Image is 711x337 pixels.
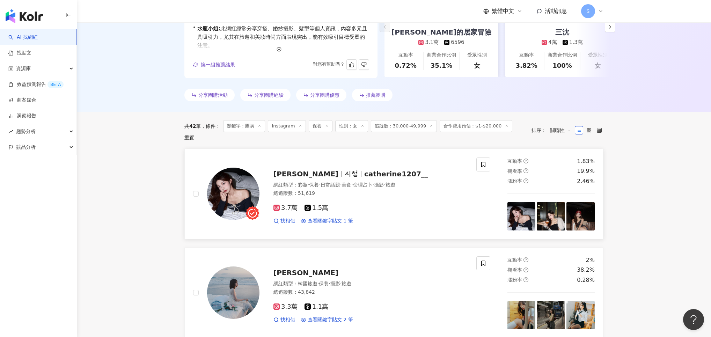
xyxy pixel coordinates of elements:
div: • [193,24,369,50]
span: [PERSON_NAME] [273,170,338,178]
span: 換一組推薦結果 [201,62,235,67]
div: 3.82% [515,61,537,70]
div: 商業合作比例 [548,52,577,59]
a: 三沈4萬1.3萬互動率3.82%商業合作比例100%受眾性別女 [505,8,619,77]
div: 重置 [184,135,194,140]
span: 查看關鍵字貼文 2 筆 [308,316,353,323]
span: 趨勢分析 [16,124,36,139]
span: 保養 [309,120,332,132]
div: 受眾性別 [588,52,608,59]
span: Instagram [268,120,306,132]
span: 彩妝 [298,182,308,188]
span: 旅遊 [386,182,395,188]
span: rise [8,129,13,134]
span: question-circle [523,168,528,173]
span: 推薦團購 [366,92,386,98]
div: [PERSON_NAME]的居家冒險 [384,27,498,37]
img: post-image [537,301,565,329]
div: 4萬 [548,39,557,46]
span: 分享團購優惠 [310,92,339,98]
span: · [340,182,342,188]
a: 找貼文 [8,50,31,57]
div: 6596 [451,39,464,46]
a: 找相似 [273,218,295,225]
img: KOL Avatar [207,168,259,220]
span: 漲粉率 [507,178,522,184]
span: 性別：女 [335,120,368,132]
span: 42 [189,123,196,129]
span: · [329,281,330,286]
div: 1.3萬 [569,39,583,46]
iframe: Help Scout Beacon - Open [683,309,704,330]
span: 關鍵字：團購 [223,120,265,132]
span: 分享團購經驗 [254,92,284,98]
div: 共 筆 [184,123,201,129]
a: 查看關鍵字貼文 1 筆 [301,218,353,225]
span: question-circle [523,257,528,262]
span: · [373,182,374,188]
span: 시청 [344,170,358,178]
div: 總追蹤數 ： 43,842 [273,289,468,296]
div: 互動率 [398,52,413,59]
span: [PERSON_NAME] [273,269,338,277]
span: · [351,182,353,188]
span: 互動率 [507,257,522,263]
div: 2.46% [577,177,595,185]
span: 攝影 [374,182,384,188]
span: 1.1萬 [305,303,329,310]
div: 0.28% [577,276,595,284]
div: 3.1萬 [425,39,439,46]
span: question-circle [523,277,528,282]
span: · [319,182,320,188]
div: 網紅類型 ： [273,182,468,189]
a: 商案媒合 [8,97,36,104]
div: 38.2% [577,266,595,274]
img: post-image [507,301,536,329]
span: 保養 [309,182,319,188]
span: 3.7萬 [273,204,298,212]
span: 1.5萬 [305,204,329,212]
span: 活動訊息 [545,8,567,14]
span: 旅遊 [342,281,351,286]
span: 找相似 [280,316,295,323]
span: 觀看率 [507,168,522,174]
div: 商業合作比例 [427,52,456,59]
button: 換一組推薦結果 [193,59,235,70]
a: [PERSON_NAME]的居家冒險3.1萬6596互動率0.72%商業合作比例35.1%受眾性別女 [384,8,498,77]
span: · [384,182,385,188]
span: 分享團購活動 [198,92,228,98]
span: 命理占卜 [353,182,373,188]
div: 受眾性別 [467,52,487,59]
span: 互動率 [507,158,522,164]
a: KOL Avatar[PERSON_NAME]시청catherine1207__網紅類型：彩妝·保養·日常話題·美食·命理占卜·攝影·旅遊總追蹤數：51,6193.7萬1.5萬找相似查看關... [184,149,603,239]
div: 網紅類型 ： [273,280,468,287]
div: 對您有幫助嗎？ [235,59,369,70]
span: question-circle [523,268,528,272]
div: 排序： [532,125,575,136]
span: 合作費用預估：$1-$20,000 [440,120,512,132]
span: 3.3萬 [273,303,298,310]
span: 資源庫 [16,61,31,76]
span: 韓國旅遊 [298,281,317,286]
span: : [218,25,220,32]
div: 女 [474,61,480,70]
div: 0.72% [395,61,416,70]
img: logo [6,9,43,23]
div: 女 [595,61,601,70]
span: 競品分析 [16,139,36,155]
a: 效益預測報告BETA [8,81,64,88]
div: 35.1% [431,61,452,70]
img: post-image [507,202,536,230]
span: 觀看率 [507,267,522,273]
span: 繁體中文 [492,7,514,15]
div: 100% [552,61,572,70]
span: 漲粉率 [507,277,522,283]
span: S [587,7,590,15]
span: 保養 [319,281,329,286]
img: KOL Avatar [207,266,259,319]
div: 三沈 [548,27,576,37]
a: 洞察報告 [8,112,36,119]
a: 找相似 [273,316,295,323]
span: 條件 ： [201,123,220,129]
span: 攝影 [330,281,340,286]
